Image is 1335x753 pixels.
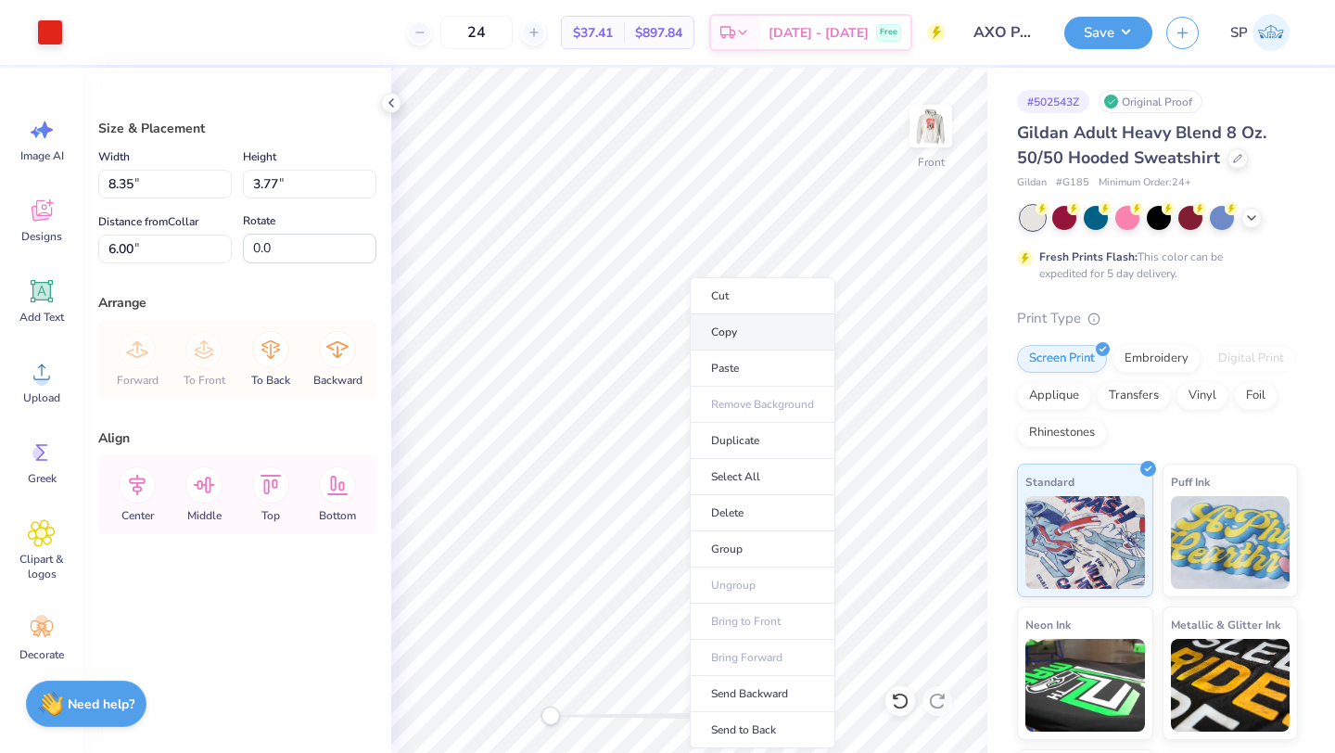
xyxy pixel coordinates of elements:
label: Height [243,146,276,168]
div: This color can be expedited for 5 day delivery. [1039,249,1267,282]
div: Applique [1017,382,1091,410]
li: Copy [690,314,835,351]
span: Gildan [1017,175,1047,191]
img: Metallic & Glitter Ink [1171,639,1290,732]
img: Puff Ink [1171,496,1290,589]
li: Select All [690,459,835,495]
li: Paste [690,351,835,387]
button: Save [1064,17,1152,49]
span: # G185 [1056,175,1089,191]
div: Vinyl [1176,382,1228,410]
div: Print Type [1017,308,1298,329]
img: Neon Ink [1025,639,1145,732]
span: $897.84 [635,23,682,43]
span: SP [1230,22,1248,44]
span: Decorate [19,647,64,662]
li: Send to Back [690,712,835,748]
span: Puff Ink [1171,472,1210,491]
span: Bottom [319,508,356,523]
strong: Need help? [68,696,134,713]
div: Original Proof [1099,90,1202,113]
div: Embroidery [1112,345,1201,373]
span: $37.41 [573,23,613,43]
span: Gildan Adult Heavy Blend 8 Oz. 50/50 Hooded Sweatshirt [1017,121,1266,169]
span: Minimum Order: 24 + [1099,175,1191,191]
span: Neon Ink [1025,615,1071,634]
input: – – [440,16,513,49]
li: Duplicate [690,423,835,459]
img: Front [912,108,949,145]
span: Add Text [19,310,64,325]
div: Rhinestones [1017,419,1107,447]
li: Send Backward [690,676,835,712]
label: Rotate [243,210,275,232]
span: Free [880,26,897,39]
span: Metallic & Glitter Ink [1171,615,1280,634]
span: [DATE] - [DATE] [769,23,869,43]
strong: Fresh Prints Flash: [1039,249,1138,264]
span: Upload [23,390,60,405]
div: Foil [1234,382,1278,410]
span: Designs [21,229,62,244]
div: Screen Print [1017,345,1107,373]
span: Clipart & logos [11,552,72,581]
img: Shivani Patel [1252,14,1290,51]
span: Top [261,508,280,523]
div: Size & Placement [98,119,376,138]
span: Backward [313,373,362,388]
label: Width [98,146,130,168]
span: Greek [28,471,57,486]
input: Untitled Design [960,14,1050,51]
li: Cut [690,277,835,314]
div: Accessibility label [541,707,560,725]
div: Align [98,428,376,448]
div: Front [918,154,945,171]
span: To Back [251,373,290,388]
span: Center [121,508,154,523]
div: Digital Print [1206,345,1296,373]
span: Middle [187,508,222,523]
span: Image AI [20,148,64,163]
div: # 502543Z [1017,90,1089,113]
img: Standard [1025,496,1145,589]
a: SP [1222,14,1298,51]
span: Standard [1025,472,1074,491]
li: Delete [690,495,835,531]
div: Arrange [98,293,376,313]
label: Distance from Collar [98,211,198,233]
div: Transfers [1097,382,1171,410]
li: Group [690,531,835,568]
